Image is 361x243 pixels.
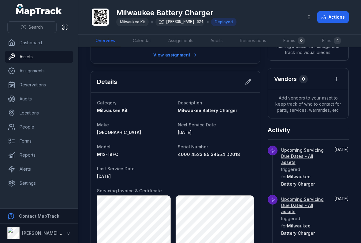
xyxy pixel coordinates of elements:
[97,122,109,127] span: Make
[334,37,341,44] div: 4
[5,51,73,63] a: Assets
[178,100,202,105] span: Description
[178,152,240,157] span: 4000 4523 85 34554 D2018
[28,24,43,30] span: Search
[97,152,118,157] span: M12-18FC
[206,34,228,47] a: Audits
[317,34,346,47] a: Files4
[5,107,73,119] a: Locations
[235,34,271,47] a: Reservations
[97,144,110,149] span: Model
[299,75,308,83] div: 0
[334,196,349,201] span: [DATE]
[97,188,162,193] span: Servicing Invoice & Certificate
[298,37,305,44] div: 0
[281,196,326,215] a: Upcoming Servicing Due Dates - All assets
[211,18,236,26] div: Deployed
[334,147,349,152] time: 18/8/2025, 11:30:00 am
[97,100,117,105] span: Category
[274,75,297,83] h3: Vendors
[281,197,326,236] span: triggered for
[281,223,315,236] span: Milwaukee Battery Charger
[178,108,237,113] span: Milwaukee Battery Charger
[268,90,348,118] span: Add vendors to your asset to keep track of who to contact for parts, services, warranties, etc.
[97,78,117,86] h2: Details
[5,121,73,133] a: People
[120,20,145,24] span: Milwaukee Kit
[155,18,204,26] div: [PERSON_NAME]-624
[97,174,111,179] time: 1/12/2024, 12:00:00 am
[334,147,349,152] span: [DATE]
[5,149,73,161] a: Reports
[7,21,57,33] button: Search
[5,177,73,189] a: Settings
[16,4,62,16] a: MapTrack
[5,65,73,77] a: Assignments
[97,108,128,113] span: Milwaukee Kit
[281,147,326,165] a: Upcoming Servicing Due Dates - All assets
[178,144,208,149] span: Serial Number
[97,166,135,171] span: Last Service Date
[128,34,156,47] a: Calendar
[268,126,290,134] h2: Activity
[163,34,198,47] a: Assignments
[281,174,315,187] span: Milwaukee Battery Charger
[334,196,349,201] time: 18/8/2025, 11:00:00 am
[278,34,310,47] a: Forms0
[149,49,202,61] a: View assignment
[5,79,73,91] a: Reservations
[19,213,59,219] strong: Contact MapTrack
[178,130,192,135] span: [DATE]
[178,130,192,135] time: 1/3/2025, 12:00:00 am
[5,163,73,175] a: Alerts
[5,93,73,105] a: Audits
[22,230,65,236] strong: [PERSON_NAME] Air
[317,11,349,23] button: Actions
[5,37,73,49] a: Dashboard
[97,130,141,135] span: [GEOGRAPHIC_DATA]
[91,34,121,47] a: Overview
[116,8,236,18] h1: Milwaukee Battery Charger
[178,122,216,127] span: Next Service Date
[5,135,73,147] a: Forms
[97,174,111,179] span: [DATE]
[281,147,326,187] span: triggered for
